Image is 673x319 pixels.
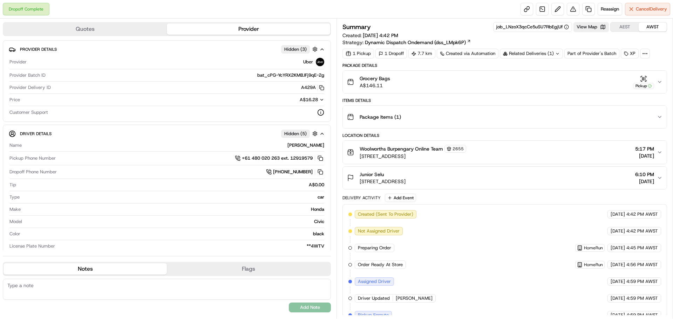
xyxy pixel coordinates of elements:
div: Delivery Activity [342,195,381,201]
span: Package Items ( 1 ) [360,113,401,120]
span: Driver Updated [358,295,390,301]
button: Notes [4,263,167,275]
span: Model [9,219,22,225]
span: [DATE] [635,152,654,159]
span: Driver Details [20,131,52,137]
a: [PHONE_NUMBER] [266,168,324,176]
span: License Plate Number [9,243,55,249]
div: Civic [25,219,324,225]
span: Cancel Delivery [636,6,667,12]
span: Reassign [601,6,619,12]
span: Preparing Order [358,245,391,251]
span: A$16.28 [300,97,318,103]
span: Provider Batch ID [9,72,46,78]
div: Package Details [342,63,667,68]
span: Provider Delivery ID [9,84,51,91]
span: [PHONE_NUMBER] [273,169,313,175]
span: 4:42 PM AWST [626,228,658,234]
div: Items Details [342,98,667,103]
span: Tip [9,182,16,188]
span: [STREET_ADDRESS] [360,153,466,160]
div: Location Details [342,133,667,138]
span: 4:59 PM AWST [626,295,658,301]
span: bat_cPG-YcYRX2KMBJFj9qE-2g [257,72,324,78]
span: HomeRun [584,245,603,251]
span: Created: [342,32,398,39]
button: Package Items (1) [343,106,667,128]
span: +61 480 020 263 ext. 12919579 [242,155,313,161]
div: Related Deliveries (1) [500,49,563,58]
span: Order Ready At Store [358,262,403,268]
button: Reassign [598,3,622,15]
span: [DATE] [611,262,625,268]
span: Created (Sent To Provider) [358,211,413,217]
span: Name [9,142,22,148]
div: XP [621,49,639,58]
div: job_LNzoX3qcCe5uSU7RbEgjUf [496,24,569,30]
div: 1 Pickup [342,49,374,58]
span: Junior Selu [360,171,384,178]
span: Color [9,231,20,237]
span: Hidden ( 3 ) [284,46,307,53]
div: Pickup [633,83,654,89]
div: black [23,231,324,237]
span: Customer Support [9,109,48,116]
span: Dynamic Dispatch Ondemand (dss_LMpk6P) [365,39,466,46]
span: [DATE] [611,295,625,301]
a: +61 480 020 263 ext. 12919579 [235,154,324,162]
span: Pickup Enroute [358,312,389,318]
button: Hidden (3) [281,45,319,54]
div: 7.7 km [408,49,435,58]
div: 1 Dropoff [375,49,407,58]
span: Price [9,97,20,103]
span: Type [9,194,20,200]
div: A$0.00 [19,182,324,188]
button: CancelDelivery [625,3,670,15]
button: Flags [167,263,330,275]
span: Assigned Driver [358,278,391,285]
span: 6:10 PM [635,171,654,178]
span: Woolworths Burpengary Online Team [360,145,443,152]
span: Dropoff Phone Number [9,169,57,175]
span: Grocery Bags [360,75,390,82]
span: 4:59 PM AWST [626,278,658,285]
span: [DATE] [611,278,625,285]
div: [PERSON_NAME] [25,142,324,148]
button: A429A [301,84,324,91]
span: [STREET_ADDRESS] [360,178,406,185]
a: Created via Automation [437,49,498,58]
h3: Summary [342,24,371,30]
span: [PERSON_NAME] [396,295,433,301]
button: View Map [573,22,609,32]
span: Make [9,206,21,213]
button: A$16.28 [263,97,324,103]
span: 4:59 PM AWST [626,312,658,318]
button: Provider DetailsHidden (3) [9,43,325,55]
button: Pickup [633,75,654,89]
img: uber-new-logo.jpeg [316,58,324,66]
button: Add Event [385,194,416,202]
span: Pickup Phone Number [9,155,56,161]
span: 4:42 PM AWST [626,211,658,217]
div: Strategy: [342,39,471,46]
span: Hidden ( 5 ) [284,131,307,137]
button: Woolworths Burpengary Online Team2655[STREET_ADDRESS]5:17 PM[DATE] [343,141,667,164]
span: [DATE] 4:42 PM [363,32,398,39]
span: Provider [9,59,27,65]
span: [DATE] [611,245,625,251]
div: Honda [23,206,324,213]
button: Grocery BagsA$146.11Pickup [343,71,667,93]
button: Driver DetailsHidden (5) [9,128,325,139]
span: 4:56 PM AWST [626,262,658,268]
span: [DATE] [611,228,625,234]
span: Not Assigned Driver [358,228,400,234]
span: 4:45 PM AWST [626,245,658,251]
button: Junior Selu[STREET_ADDRESS]6:10 PM[DATE] [343,167,667,189]
button: Quotes [4,23,167,35]
button: Hidden (5) [281,129,319,138]
button: AWST [639,22,667,32]
span: Uber [303,59,313,65]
